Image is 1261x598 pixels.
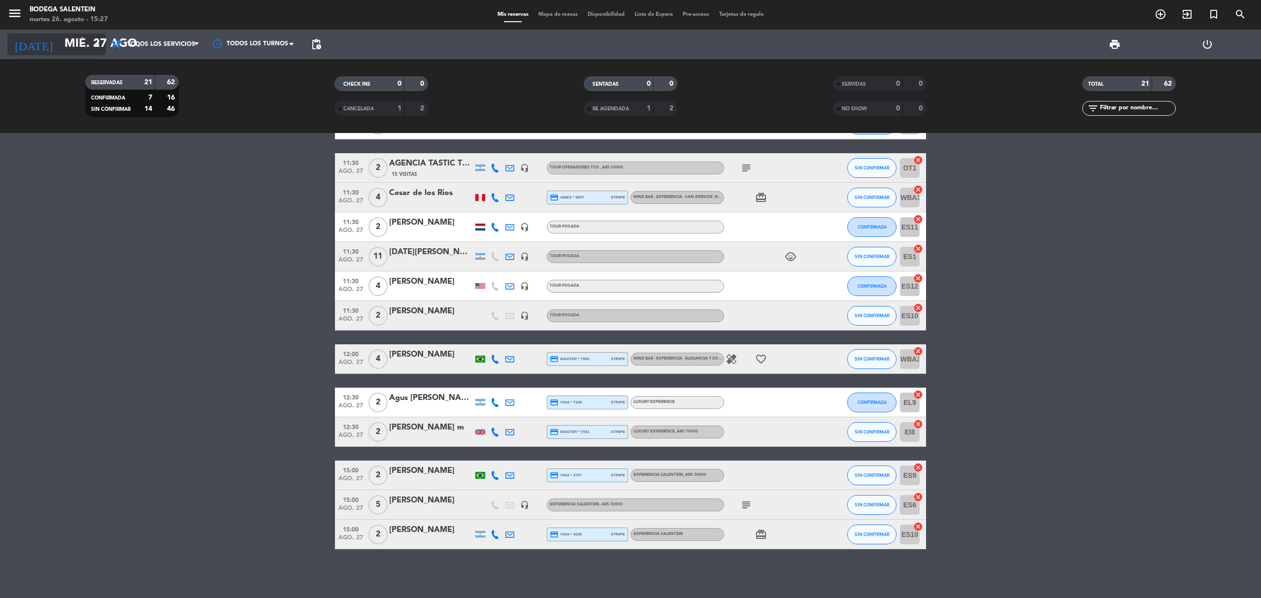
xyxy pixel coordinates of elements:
i: credit_card [550,193,559,202]
span: stripe [611,472,625,478]
span: Pre-acceso [678,12,714,17]
i: arrow_drop_down [92,38,103,50]
button: SIN CONFIRMAR [847,247,896,266]
i: card_giftcard [755,192,767,203]
button: SIN CONFIRMAR [847,422,896,442]
span: , ARS 30000 [683,473,706,477]
i: menu [7,6,22,21]
span: ago. 27 [338,257,363,268]
span: , ARS 30000 [599,502,623,506]
span: CONFIRMADA [858,399,887,405]
span: 15 Visitas [392,170,417,178]
span: WINE BAR - EXPERIENCIA - SAN [PERSON_NAME] ALTA MONTAÑA [633,195,762,199]
span: SIN CONFIRMAR [855,502,890,507]
i: search [1234,8,1246,20]
strong: 1 [647,105,651,112]
div: [DATE][PERSON_NAME] [389,246,473,259]
span: 12:30 [338,421,363,432]
strong: 1 [398,105,401,112]
strong: 0 [896,80,900,87]
span: Experiencia Salentein [633,532,683,536]
span: Disponibilidad [583,12,630,17]
span: SERVIDAS [842,82,866,87]
span: 15:00 [338,523,363,534]
i: filter_list [1087,102,1099,114]
strong: 0 [896,105,900,112]
i: favorite_border [755,353,767,365]
span: 11 [368,247,388,266]
span: ago. 27 [338,286,363,298]
i: cancel [913,419,923,429]
span: 2 [368,465,388,485]
button: CONFIRMADA [847,276,896,296]
span: 12:00 [338,348,363,359]
i: add_circle_outline [1155,8,1166,20]
span: 2 [368,525,388,544]
i: cancel [913,522,923,532]
span: 4 [368,276,388,296]
span: master * 7992 [550,355,590,364]
span: LUXURY EXPERIENCE [633,430,698,433]
i: child_care [785,251,796,263]
span: 12:30 [338,391,363,402]
span: ago. 27 [338,505,363,516]
span: TOTAL [1088,82,1103,87]
div: [PERSON_NAME] [389,305,473,318]
strong: 0 [669,80,675,87]
div: AGENCIA TASTIC TRAVEL [389,157,473,170]
i: credit_card [550,428,559,436]
span: LUXURY EXPERIENCE [633,400,675,404]
span: ago. 27 [338,402,363,414]
span: 11:30 [338,216,363,227]
i: cancel [913,244,923,254]
strong: 0 [919,105,925,112]
span: 5 [368,495,388,515]
button: SIN CONFIRMAR [847,465,896,485]
div: [PERSON_NAME] [389,524,473,536]
strong: 0 [398,80,401,87]
i: credit_card [550,355,559,364]
i: card_giftcard [755,529,767,540]
span: SIN CONFIRMAR [855,472,890,478]
div: [PERSON_NAME] m [389,421,473,434]
div: [PERSON_NAME] [389,465,473,477]
i: headset_mic [520,223,529,232]
span: 11:30 [338,245,363,257]
i: [DATE] [7,33,60,55]
span: 2 [368,217,388,237]
span: ago. 27 [338,168,363,179]
div: [PERSON_NAME] [389,348,473,361]
button: SIN CONFIRMAR [847,158,896,178]
span: 11:30 [338,275,363,286]
span: SIN CONFIRMAR [855,165,890,170]
span: ago. 27 [338,227,363,238]
button: menu [7,6,22,24]
i: credit_card [550,398,559,407]
i: cancel [913,346,923,356]
i: cancel [913,303,923,313]
i: cancel [913,214,923,224]
span: ago. 27 [338,316,363,327]
strong: 0 [647,80,651,87]
span: pending_actions [310,38,322,50]
span: 2 [368,306,388,326]
i: power_settings_new [1201,38,1213,50]
span: ago. 27 [338,432,363,443]
span: 2 [368,158,388,178]
span: ago. 27 [338,198,363,209]
i: cancel [913,390,923,399]
span: Tarjetas de regalo [714,12,769,17]
span: , ARS 55000 [600,166,623,169]
span: SIN CONFIRMAR [855,356,890,362]
span: 11:30 [338,157,363,168]
span: print [1109,38,1121,50]
span: NO SHOW [842,106,867,111]
span: 11:30 [338,186,363,198]
span: 11:30 [338,304,363,316]
span: stripe [611,399,625,405]
button: SIN CONFIRMAR [847,349,896,369]
div: [PERSON_NAME] [389,275,473,288]
div: Bodega Salentein [30,5,108,15]
span: 15:00 [338,464,363,475]
span: master * 7931 [550,428,590,436]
